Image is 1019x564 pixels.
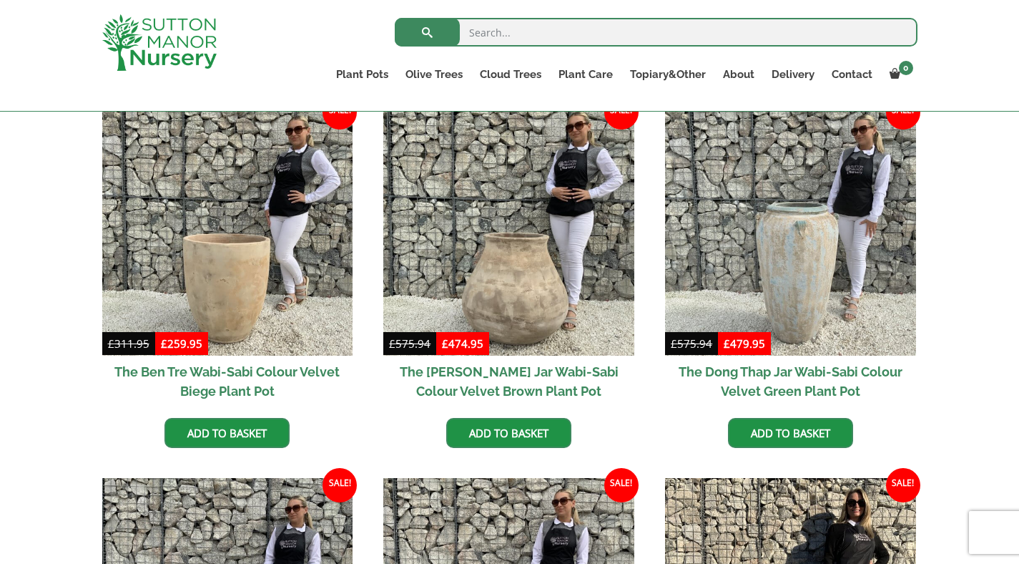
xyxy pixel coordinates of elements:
[671,336,677,351] span: £
[665,105,916,408] a: Sale! The Dong Thap Jar Wabi-Sabi Colour Velvet Green Plant Pot
[881,64,917,84] a: 0
[323,95,357,130] span: Sale!
[899,61,913,75] span: 0
[102,105,353,356] img: The Ben Tre Wabi-Sabi Colour Velvet Biege Plant Pot
[164,418,290,448] a: Add to basket: “The Ben Tre Wabi-Sabi Colour Velvet Biege Plant Pot”
[724,336,730,351] span: £
[665,356,916,407] h2: The Dong Thap Jar Wabi-Sabi Colour Velvet Green Plant Pot
[665,105,916,356] img: The Dong Thap Jar Wabi-Sabi Colour Velvet Green Plant Pot
[161,336,202,351] bdi: 259.95
[102,105,353,408] a: Sale! The Ben Tre Wabi-Sabi Colour Velvet Biege Plant Pot
[383,105,634,408] a: Sale! The [PERSON_NAME] Jar Wabi-Sabi Colour Velvet Brown Plant Pot
[442,336,483,351] bdi: 474.95
[604,95,639,130] span: Sale!
[102,356,353,407] h2: The Ben Tre Wabi-Sabi Colour Velvet Biege Plant Pot
[763,64,823,84] a: Delivery
[728,418,853,448] a: Add to basket: “The Dong Thap Jar Wabi-Sabi Colour Velvet Green Plant Pot”
[714,64,763,84] a: About
[671,336,712,351] bdi: 575.94
[389,336,430,351] bdi: 575.94
[442,336,448,351] span: £
[328,64,397,84] a: Plant Pots
[323,468,357,502] span: Sale!
[102,14,217,71] img: logo
[395,18,917,47] input: Search...
[823,64,881,84] a: Contact
[886,95,920,130] span: Sale!
[383,356,634,407] h2: The [PERSON_NAME] Jar Wabi-Sabi Colour Velvet Brown Plant Pot
[621,64,714,84] a: Topiary&Other
[886,468,920,502] span: Sale!
[550,64,621,84] a: Plant Care
[389,336,395,351] span: £
[471,64,550,84] a: Cloud Trees
[383,105,634,356] img: The Binh Duong Jar Wabi-Sabi Colour Velvet Brown Plant Pot
[446,418,571,448] a: Add to basket: “The Binh Duong Jar Wabi-Sabi Colour Velvet Brown Plant Pot”
[108,336,114,351] span: £
[397,64,471,84] a: Olive Trees
[108,336,149,351] bdi: 311.95
[604,468,639,502] span: Sale!
[724,336,765,351] bdi: 479.95
[161,336,167,351] span: £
